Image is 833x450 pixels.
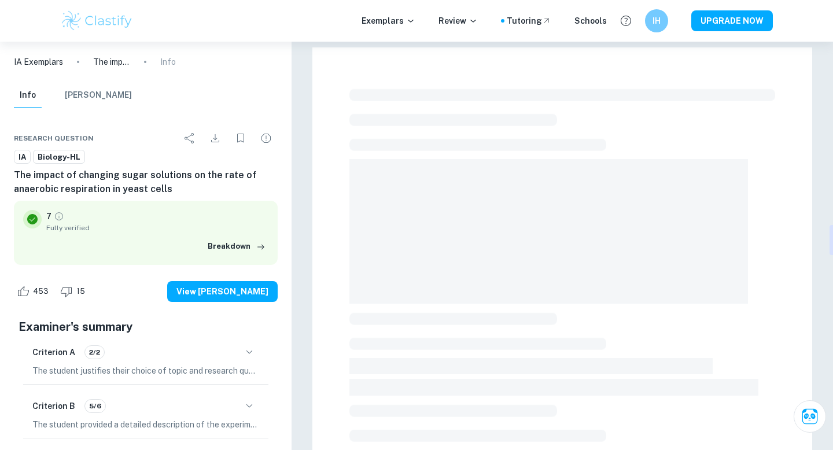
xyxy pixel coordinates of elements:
[46,210,51,223] p: 7
[85,347,104,357] span: 2/2
[32,400,75,412] h6: Criterion B
[57,282,91,301] div: Dislike
[205,238,268,255] button: Breakdown
[691,10,773,31] button: UPGRADE NOW
[93,56,130,68] p: The impact of changing sugar solutions on the rate of anaerobic respiration in yeast cells
[60,9,134,32] img: Clastify logo
[178,127,201,150] div: Share
[14,133,94,143] span: Research question
[32,364,259,377] p: The student justifies their choice of topic and research question by describing the growing impor...
[645,9,668,32] button: IH
[507,14,551,27] a: Tutoring
[229,127,252,150] div: Bookmark
[34,152,84,163] span: Biology-HL
[14,150,31,164] a: IA
[204,127,227,150] div: Download
[54,211,64,222] a: Grade fully verified
[650,14,664,27] h6: IH
[160,56,176,68] p: Info
[33,150,85,164] a: Biology-HL
[14,152,30,163] span: IA
[32,418,259,431] p: The student provided a detailed description of the experiment's topic and setup, as well as relev...
[14,83,42,108] button: Info
[19,318,273,335] h5: Examiner's summary
[70,286,91,297] span: 15
[85,401,105,411] span: 5/6
[574,14,607,27] a: Schools
[794,400,826,433] button: Ask Clai
[255,127,278,150] div: Report issue
[167,281,278,302] button: View [PERSON_NAME]
[14,56,63,68] a: IA Exemplars
[14,168,278,196] h6: The impact of changing sugar solutions on the rate of anaerobic respiration in yeast cells
[27,286,55,297] span: 453
[32,346,75,359] h6: Criterion A
[14,282,55,301] div: Like
[65,83,132,108] button: [PERSON_NAME]
[616,11,636,31] button: Help and Feedback
[438,14,478,27] p: Review
[46,223,268,233] span: Fully verified
[362,14,415,27] p: Exemplars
